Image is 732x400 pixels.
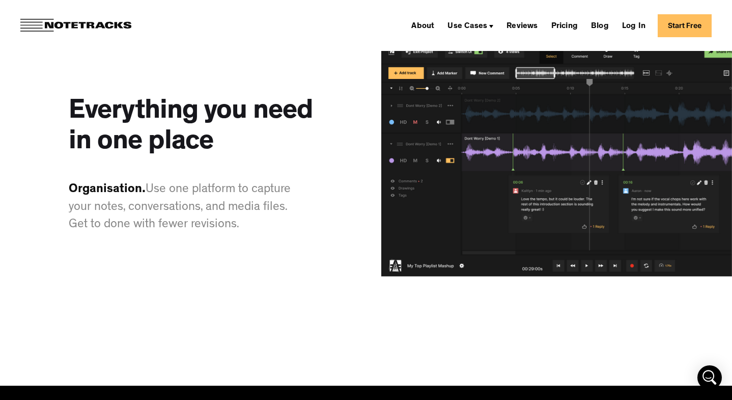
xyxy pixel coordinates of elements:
a: Reviews [502,17,542,34]
a: Blog [587,17,613,34]
h3: Everything you need in one place [69,97,341,158]
a: Pricing [547,17,582,34]
a: About [407,17,438,34]
a: Start Free [658,14,712,37]
span: Organisation. [69,184,146,196]
p: Use one platform to capture your notes, conversations, and media files. Get to done with fewer re... [69,181,303,233]
a: Log In [618,17,650,34]
div: Use Cases [447,22,487,31]
div: Open Intercom Messenger [697,365,722,390]
div: Use Cases [443,17,497,34]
